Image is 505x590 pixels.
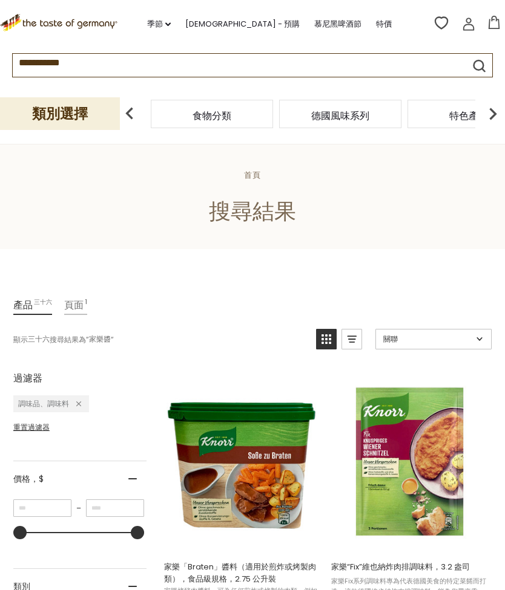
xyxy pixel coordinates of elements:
a: 首頁 [244,169,261,181]
a: 食物分類 [193,111,231,120]
font: 家樂「Braten」醬料（適用於煎炸或烤製肉類），食品級規格，2.75 公升裝 [164,561,316,585]
font: 重置過濾器 [13,422,50,432]
font: 三十六 [28,334,50,344]
font: 搜尋結果 [209,196,296,227]
font: 三十六 [34,297,52,306]
font: – [76,503,81,513]
font: 過濾器 [13,371,42,385]
font: 特價 [376,18,392,30]
a: 查看頁面標籤 [64,297,87,315]
font: 調味品、調味料 [18,398,69,409]
font: 搜尋結果為“ [50,334,89,344]
img: 上一個箭頭 [117,102,142,126]
font: 食物分類 [193,109,231,123]
a: 查看清單模式 [342,329,362,349]
a: 慕尼黑啤酒節 [314,18,361,31]
a: 排序選項 [375,329,492,349]
a: 特色產品 [449,111,488,120]
font: 家樂“Fix”維也納炸肉排調味料，3.2​​ 盎司 [331,561,470,572]
font: 慕尼黑啤酒節 [314,18,361,30]
img: 下一個箭頭 [481,102,505,126]
font: 顯示 [13,334,28,344]
font: “ [111,334,114,344]
input: 最小值 [13,499,71,517]
font: 季節 [147,18,163,30]
font: 1 [85,297,87,306]
font: 產品 [13,298,33,312]
font: 關聯 [383,334,398,344]
a: 季節 [147,18,171,31]
font: [DEMOGRAPHIC_DATA] - 預購 [185,18,300,30]
font: 類別選擇 [32,106,88,122]
input: 最大值 [86,499,144,517]
a: 德國風味系列 [311,111,369,120]
a: 查看網格模式 [316,329,337,349]
a: 特價 [376,18,392,31]
font: ，$ [30,473,44,485]
a: 查看產品標籤 [13,297,52,315]
font: 德國風味系列 [311,109,369,123]
font: 特色產品 [449,109,488,123]
img: 家樂“Fix”維也納炸肉排調味料，3.2​​ 盎司 [329,381,490,542]
font: 價格 [13,473,30,485]
li: 重置過濾器 [13,422,147,433]
font: 頁面 [64,298,84,312]
div: 刪除過濾器：調味品\，調味料 [69,398,81,409]
a: [DEMOGRAPHIC_DATA] - 預購 [185,18,300,31]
